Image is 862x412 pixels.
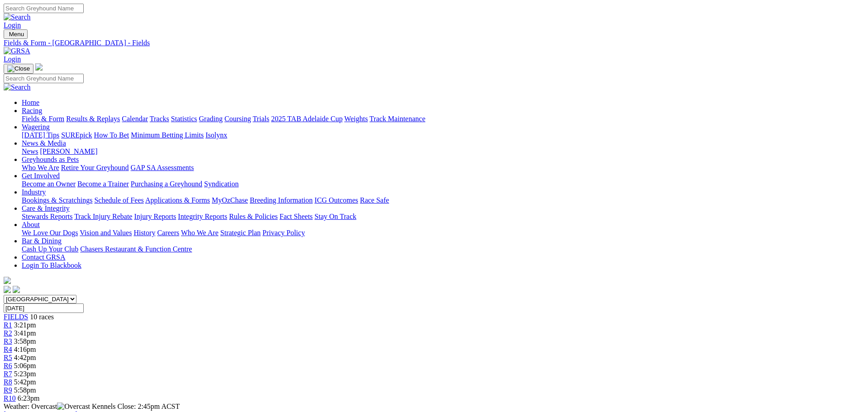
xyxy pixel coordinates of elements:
a: News & Media [22,139,66,147]
span: 5:42pm [14,378,36,386]
a: Who We Are [181,229,219,237]
a: R10 [4,394,16,402]
a: Bookings & Scratchings [22,196,92,204]
a: Contact GRSA [22,253,65,261]
input: Search [4,4,84,13]
a: Injury Reports [134,213,176,220]
a: R1 [4,321,12,329]
a: Statistics [171,115,197,123]
a: Login [4,21,21,29]
a: Privacy Policy [262,229,305,237]
a: News [22,147,38,155]
a: FIELDS [4,313,28,321]
span: 10 races [30,313,54,321]
a: Fields & Form [22,115,64,123]
a: Bar & Dining [22,237,62,245]
a: R3 [4,337,12,345]
a: Careers [157,229,179,237]
span: 3:21pm [14,321,36,329]
a: R5 [4,354,12,361]
a: SUREpick [61,131,92,139]
a: Strategic Plan [220,229,261,237]
a: [DATE] Tips [22,131,59,139]
img: logo-grsa-white.png [35,63,43,71]
div: Wagering [22,131,858,139]
a: Greyhounds as Pets [22,156,79,163]
div: Care & Integrity [22,213,858,221]
a: Stay On Track [314,213,356,220]
a: Schedule of Fees [94,196,143,204]
span: 5:23pm [14,370,36,378]
a: Fact Sheets [280,213,313,220]
a: Cash Up Your Club [22,245,78,253]
div: News & Media [22,147,858,156]
div: About [22,229,858,237]
a: Track Maintenance [370,115,425,123]
a: Applications & Forms [145,196,210,204]
a: Calendar [122,115,148,123]
a: Become an Owner [22,180,76,188]
span: 3:41pm [14,329,36,337]
a: Race Safe [360,196,389,204]
a: About [22,221,40,228]
a: Breeding Information [250,196,313,204]
a: Grading [199,115,223,123]
a: How To Bet [94,131,129,139]
a: We Love Our Dogs [22,229,78,237]
span: Kennels Close: 2:45pm ACST [92,403,180,410]
a: GAP SA Assessments [131,164,194,171]
a: Wagering [22,123,50,131]
span: 5:58pm [14,386,36,394]
img: Overcast [57,403,90,411]
a: R8 [4,378,12,386]
a: R6 [4,362,12,369]
a: Trials [252,115,269,123]
a: Login To Blackbook [22,261,81,269]
a: Stewards Reports [22,213,72,220]
span: Weather: Overcast [4,403,92,410]
img: GRSA [4,47,30,55]
a: Track Injury Rebate [74,213,132,220]
img: logo-grsa-white.png [4,277,11,284]
a: [PERSON_NAME] [40,147,97,155]
a: ICG Outcomes [314,196,358,204]
button: Toggle navigation [4,64,33,74]
a: Tracks [150,115,169,123]
a: Login [4,55,21,63]
img: facebook.svg [4,286,11,293]
img: twitter.svg [13,286,20,293]
span: 6:23pm [18,394,40,402]
div: Greyhounds as Pets [22,164,858,172]
span: 4:16pm [14,346,36,353]
span: 4:42pm [14,354,36,361]
a: Purchasing a Greyhound [131,180,202,188]
span: 3:58pm [14,337,36,345]
a: Syndication [204,180,238,188]
a: Racing [22,107,42,114]
a: Isolynx [205,131,227,139]
img: Close [7,65,30,72]
a: R4 [4,346,12,353]
div: Industry [22,196,858,204]
span: R2 [4,329,12,337]
a: R7 [4,370,12,378]
a: Care & Integrity [22,204,70,212]
a: Home [22,99,39,106]
a: MyOzChase [212,196,248,204]
img: Search [4,83,31,91]
div: Get Involved [22,180,858,188]
a: R9 [4,386,12,394]
input: Select date [4,303,84,313]
a: Chasers Restaurant & Function Centre [80,245,192,253]
a: Fields & Form - [GEOGRAPHIC_DATA] - Fields [4,39,858,47]
a: Industry [22,188,46,196]
img: Search [4,13,31,21]
a: History [133,229,155,237]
